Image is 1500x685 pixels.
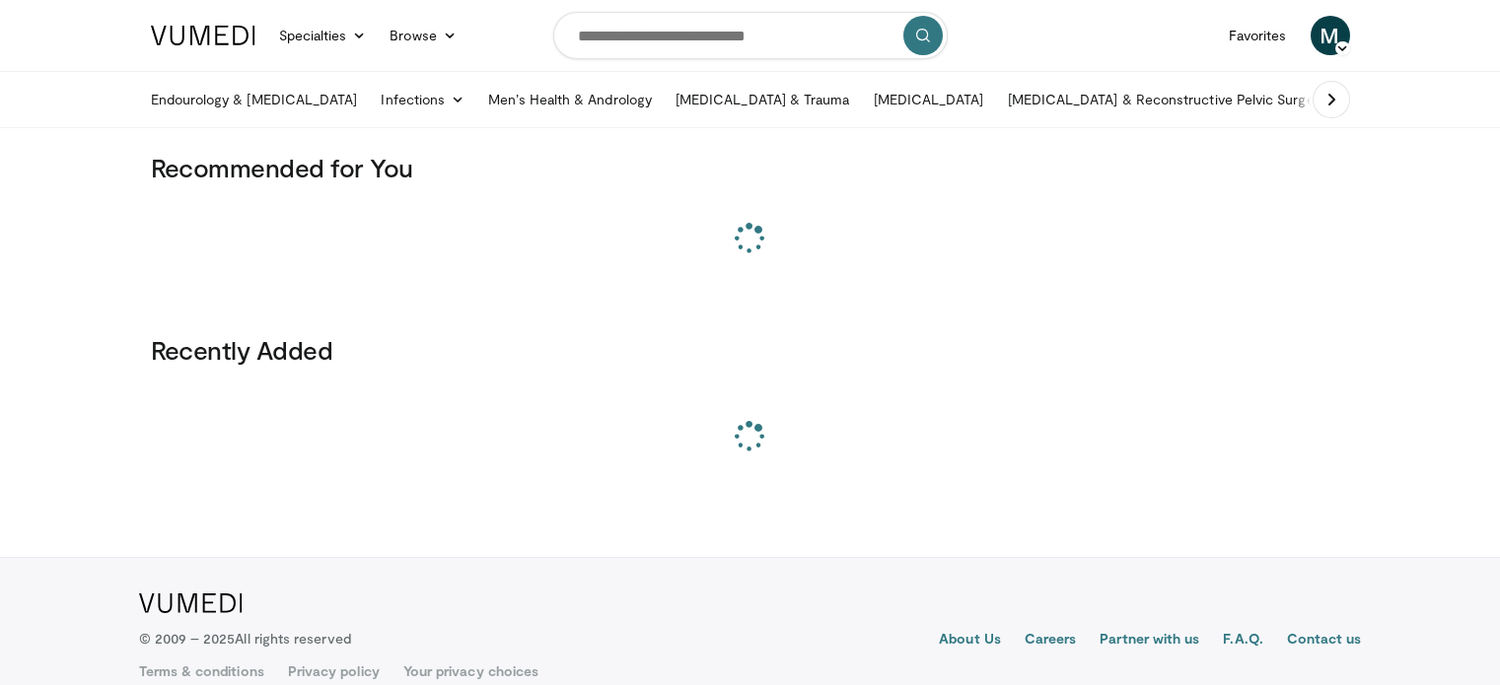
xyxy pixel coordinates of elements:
a: Your privacy choices [403,661,538,681]
input: Search topics, interventions [553,12,948,59]
a: About Us [939,629,1001,652]
img: VuMedi Logo [139,593,243,613]
span: All rights reserved [235,630,350,647]
a: [MEDICAL_DATA] [862,80,996,119]
a: [MEDICAL_DATA] & Trauma [664,80,862,119]
p: © 2009 – 2025 [139,629,351,649]
h3: Recently Added [151,334,1350,366]
h3: Recommended for You [151,152,1350,183]
a: Terms & conditions [139,661,264,681]
a: [MEDICAL_DATA] & Reconstructive Pelvic Surgery [996,80,1338,119]
a: Specialties [267,16,379,55]
a: Privacy policy [288,661,380,681]
a: Partner with us [1100,629,1199,652]
a: Careers [1025,629,1077,652]
a: M [1311,16,1350,55]
a: Favorites [1217,16,1299,55]
a: Contact us [1287,629,1362,652]
a: Browse [378,16,468,55]
a: F.A.Q. [1223,629,1262,652]
a: Endourology & [MEDICAL_DATA] [139,80,370,119]
a: Men’s Health & Andrology [476,80,664,119]
a: Infections [369,80,476,119]
img: VuMedi Logo [151,26,255,45]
